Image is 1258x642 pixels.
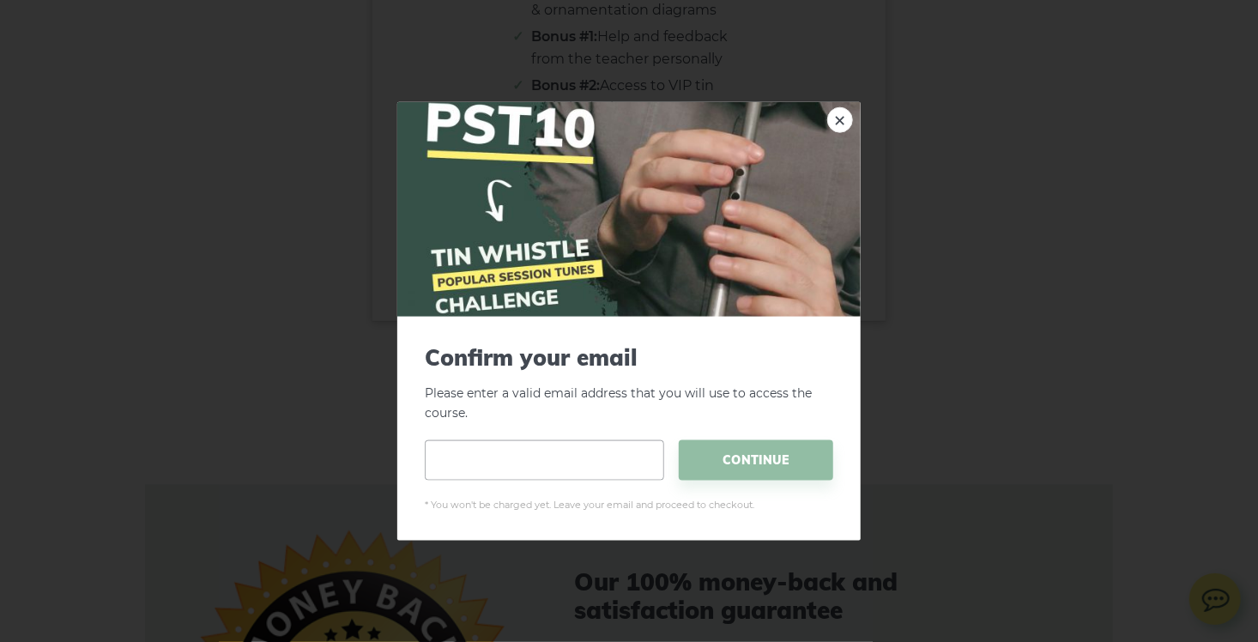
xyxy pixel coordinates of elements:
span: * You won't be charged yet. Leave your email and proceed to checkout. [425,497,833,512]
p: Please enter a valid email address that you will use to access the course. [425,344,833,423]
span: Confirm your email [425,344,833,371]
span: CONTINUE [679,439,833,480]
a: × [827,107,853,133]
img: Tin Whistle Improver Course [397,102,861,317]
